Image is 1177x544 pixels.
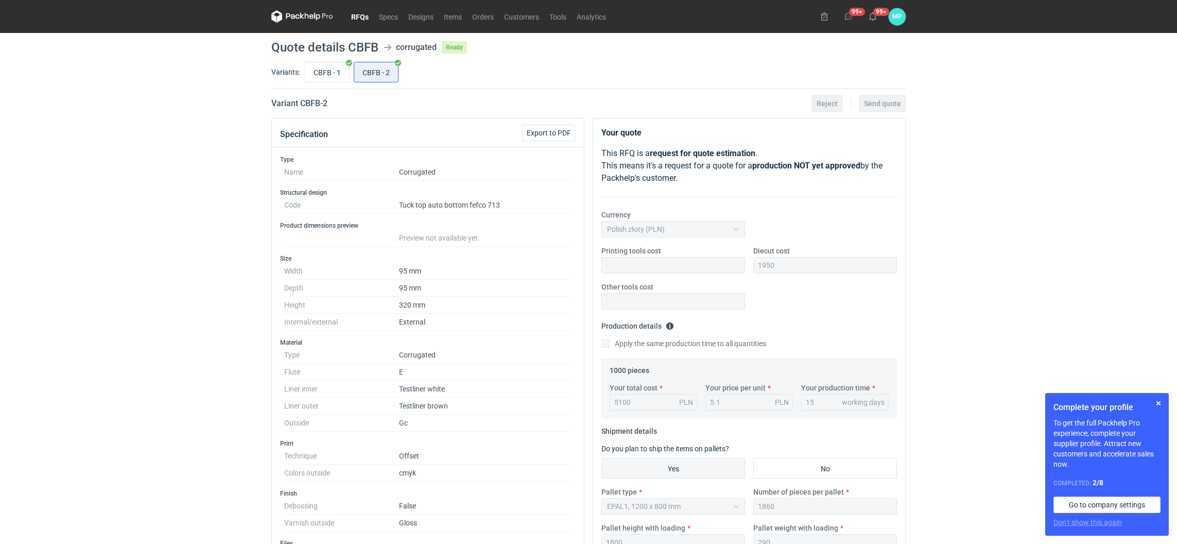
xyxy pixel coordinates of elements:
div: PLN [775,397,789,407]
label: Other tools cost [601,282,653,292]
dd: Gc [399,415,572,432]
a: Designs [403,10,439,23]
button: Export to PDF [522,125,576,141]
div: Martyna Paroń [889,8,906,25]
dd: 320 mm [399,297,572,314]
dd: 95 mm [399,263,572,280]
button: MP [889,8,906,25]
span: Preview not available yet. [399,234,480,242]
span: Export to PDF [527,129,571,137]
a: Customers [499,10,544,23]
button: Specification [280,122,328,147]
button: Skip for now [1152,397,1165,410]
dd: False [399,498,572,515]
span: Send quote [864,100,901,107]
strong: Your quote [601,128,642,138]
label: Diecut cost [753,246,790,256]
a: Orders [467,10,499,23]
dd: Testliner brown [399,398,572,415]
label: Do you plan to ship the items on pallets? [601,445,729,453]
dt: Technique [284,448,399,465]
dt: Varnish outside [284,515,399,532]
dt: Width [284,263,399,280]
h3: Product dimensions preview [280,222,576,230]
button: 99+ [840,8,857,25]
button: Reject [812,95,842,112]
svg: Packhelp Pro [271,10,333,23]
div: PLN [679,397,693,407]
label: Printing tools cost [601,246,661,256]
div: Completed: [1053,478,1161,488]
dd: Offset [399,448,572,465]
label: CBFB - 1 [305,62,350,82]
h3: Structural design [280,189,576,197]
label: Pallet type [601,487,637,497]
dt: Code [284,197,399,214]
span: Reject [817,100,838,107]
h3: Finish [280,489,576,498]
p: This RFQ is a . This means it's a request for a quote for a by the Packhelp's customer. [601,147,897,184]
label: Your total cost [610,383,657,393]
dd: Corrugated [399,347,572,364]
strong: request for quote estimation [650,148,755,158]
dd: E [399,364,572,381]
p: To get the full Packhelp Pro experience, complete your supplier profile. Attract new customers an... [1053,418,1161,469]
dt: Outside [284,415,399,432]
dt: Flute [284,364,399,381]
strong: 2 / 8 [1093,479,1103,487]
dt: Depth [284,280,399,297]
dt: Name [284,164,399,181]
dd: 95 mm [399,280,572,297]
dt: Colors outside [284,465,399,482]
dt: Liner inner [284,381,399,398]
label: Variants: [271,67,300,77]
h3: Print [280,439,576,448]
div: working days [842,397,885,407]
label: Number of pieces per pallet [753,487,844,497]
legend: Production details [601,318,674,330]
h3: Type [280,156,576,164]
dd: Tuck top auto bottom fefco 713 [399,197,572,214]
button: Don’t show this again [1053,517,1122,528]
a: Analytics [572,10,611,23]
button: 99+ [864,8,881,25]
label: Apply the same production time to all quantities [601,338,766,349]
a: RFQs [346,10,374,23]
h3: Material [280,338,576,347]
a: Tools [544,10,572,23]
h1: Complete your profile [1053,401,1161,414]
dd: External [399,314,572,331]
a: Specs [374,10,403,23]
dt: Debossing [284,498,399,515]
h1: Quote details CBFB [271,41,378,54]
label: Currency [601,210,631,220]
label: Pallet height with loading [601,523,685,533]
h3: Size [280,254,576,263]
dt: Type [284,347,399,364]
label: Your production time [801,383,870,393]
label: Your price per unit [705,383,766,393]
a: Items [439,10,467,23]
dd: Corrugated [399,164,572,181]
label: CBFB - 2 [354,62,399,82]
dd: cmyk [399,465,572,482]
button: Send quote [859,95,906,112]
dd: Testliner white [399,381,572,398]
legend: 1000 pieces [610,362,649,375]
h2: Variant CBFB - 2 [271,97,327,110]
a: Go to company settings [1053,497,1161,513]
div: corrugated [396,41,437,54]
legend: Shipment details [601,423,657,435]
dt: Liner outer [284,398,399,415]
dd: Gloss [399,515,572,532]
span: Ready [442,41,467,54]
dt: Height [284,297,399,314]
dt: Internal/external [284,314,399,331]
label: Pallet weight with loading [753,523,838,533]
strong: production NOT yet approved [752,161,860,171]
